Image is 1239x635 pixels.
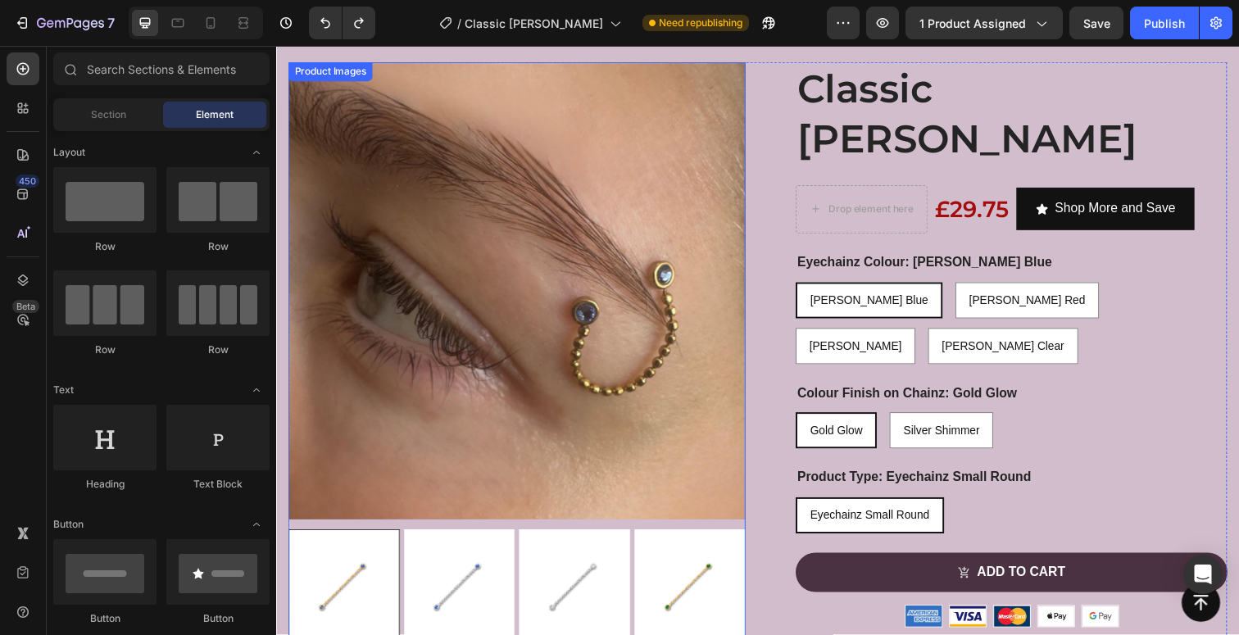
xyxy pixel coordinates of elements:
legend: Product Type: Eyechainz Small Round [530,431,772,451]
span: Save [1083,16,1110,30]
span: Element [196,107,234,122]
p: 7 [107,13,115,33]
span: Eyechainz Small Round [545,473,667,486]
legend: Eyechainz Colour: [PERSON_NAME] Blue [530,211,793,232]
span: [PERSON_NAME] Red [707,253,826,266]
h1: Classic [PERSON_NAME] [530,17,971,123]
span: Gold Glow [545,386,598,399]
div: Text Block [166,477,270,492]
span: Text [53,383,74,397]
div: Publish [1144,15,1185,32]
div: 450 [16,175,39,188]
span: Layout [53,145,85,160]
div: Row [166,342,270,357]
div: Button [53,611,157,626]
span: [PERSON_NAME] [544,300,638,313]
button: Save [1069,7,1123,39]
button: 1 product assigned [905,7,1063,39]
span: Silver Shimmer [640,386,718,399]
span: Need republishing [659,16,742,30]
span: / [457,15,461,32]
div: Beta [12,300,39,313]
div: Row [53,239,157,254]
span: Toggle open [243,511,270,537]
span: [PERSON_NAME] Clear [679,300,804,313]
iframe: Design area [276,46,1239,635]
div: Row [166,239,270,254]
button: <p>Shop More and Save</p> [756,145,937,188]
legend: Colour Finish on Chainz: Gold Glow [530,345,758,365]
span: Toggle open [243,377,270,403]
span: Classic [PERSON_NAME] [465,15,603,32]
div: Heading [53,477,157,492]
span: 1 product assigned [919,15,1026,32]
span: Button [53,517,84,532]
div: Row [53,342,157,357]
div: Add to cart [715,529,806,547]
div: Open Intercom Messenger [1183,555,1223,594]
div: £29.75 [671,151,749,184]
div: Button [166,611,270,626]
span: Section [91,107,126,122]
input: Search Sections & Elements [53,52,270,85]
div: Drop element here [564,161,651,174]
div: Undo/Redo [309,7,375,39]
span: Toggle open [243,139,270,166]
button: 7 [7,7,122,39]
button: Add to cart [530,518,971,558]
span: [PERSON_NAME] Blue [545,253,665,266]
p: Shop More and Save [795,155,918,179]
button: Publish [1130,7,1199,39]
